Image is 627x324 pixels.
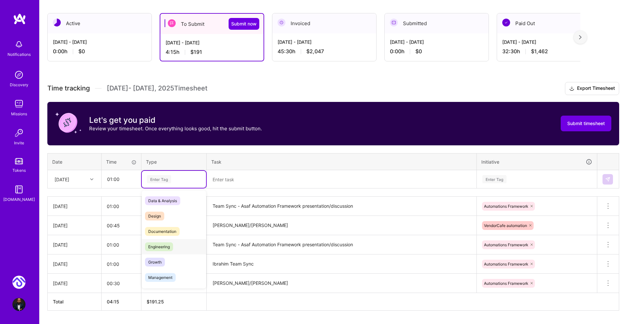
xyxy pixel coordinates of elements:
span: $2,047 [306,48,324,55]
th: Task [207,153,477,170]
th: 04:15 [102,293,141,311]
div: [DATE] [53,261,96,267]
div: [DATE] [55,176,69,183]
img: Paid Out [502,19,510,26]
div: [DATE] - [DATE] [502,39,596,45]
div: [DATE] - [DATE] [390,39,483,45]
a: User Avatar [11,298,27,311]
span: Submit now [231,21,257,27]
button: Submit timesheet [561,116,611,131]
input: HH:MM [102,236,141,253]
div: Time [106,158,137,165]
img: tokens [15,158,23,164]
i: icon Download [569,85,574,92]
div: 4:15 h [166,49,258,56]
img: bell [12,38,25,51]
div: 45:30 h [278,48,371,55]
div: Enter Tag [147,174,171,184]
div: To Submit [160,14,264,34]
div: [DATE] - [DATE] [166,39,258,46]
span: $ 191.25 [147,299,164,304]
span: Engineering [145,242,173,251]
img: User Avatar [12,298,25,311]
img: guide book [12,183,25,196]
th: Total [48,293,102,311]
span: Documentation [145,227,180,236]
img: To Submit [168,19,176,27]
div: 0:00 h [53,48,146,55]
span: $191 [190,49,202,56]
button: Export Timesheet [565,82,619,95]
span: Automations Framework [484,204,528,209]
img: Monto: AI Payments Automation [12,276,25,289]
img: Invoiced [278,19,285,26]
div: [DATE] [53,280,96,287]
img: coin [55,110,81,136]
a: Monto: AI Payments Automation [11,276,27,289]
span: Data & Analysis [145,196,180,205]
span: $1,462 [531,48,548,55]
span: Time tracking [47,84,90,92]
input: HH:MM [102,275,141,292]
p: Review your timesheet. Once everything looks good, hit the submit button. [89,125,262,132]
div: Submitted [385,13,489,33]
div: Discovery [10,81,28,88]
img: Submit [605,177,610,182]
span: Design [145,212,164,220]
input: HH:MM [102,170,141,188]
div: Invite [14,139,24,146]
span: Management [145,273,176,282]
span: VendorCafe automation [484,223,527,228]
textarea: Team Sync - Asaf Automation Framework presentation/discussion [207,236,476,254]
span: Growth [145,258,165,267]
textarea: Team Sync - Asaf Automation Framework presentation/discussion [207,197,476,215]
textarea: [PERSON_NAME]/[PERSON_NAME] [207,217,476,235]
div: Invoiced [272,13,376,33]
div: Enter Tag [482,174,506,184]
img: right [579,35,582,40]
img: discovery [12,68,25,81]
span: $0 [78,48,85,55]
span: Automations Framework [484,262,528,267]
th: Type [141,153,207,170]
input: HH:MM [102,198,141,215]
textarea: [PERSON_NAME]/[PERSON_NAME] [207,274,476,292]
div: [DATE] - [DATE] [53,39,146,45]
span: Automations Framework [484,281,528,286]
div: [DOMAIN_NAME] [3,196,35,203]
img: Active [53,19,61,26]
div: Tokens [12,167,26,174]
span: Automations Framework [484,242,528,247]
input: HH:MM [102,217,141,234]
div: 32:30 h [502,48,596,55]
div: [DATE] [53,241,96,248]
input: HH:MM [102,255,141,273]
h3: Let's get you paid [89,115,262,125]
div: Missions [11,110,27,117]
div: Notifications [8,51,31,58]
span: Submit timesheet [567,120,605,127]
span: $0 [415,48,422,55]
span: [DATE] - [DATE] , 2025 Timesheet [107,84,207,92]
div: Paid Out [497,13,601,33]
textarea: Ibrahim Team Sync [207,255,476,273]
img: logo [13,13,26,25]
th: Date [48,153,102,170]
div: Active [48,13,152,33]
button: Submit now [229,18,259,30]
i: icon Chevron [90,178,93,181]
div: 0:00 h [390,48,483,55]
div: [DATE] [53,222,96,229]
img: Submitted [390,19,398,26]
img: Invite [12,126,25,139]
div: Initiative [481,158,592,166]
img: teamwork [12,97,25,110]
div: [DATE] [53,203,96,210]
div: [DATE] - [DATE] [278,39,371,45]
